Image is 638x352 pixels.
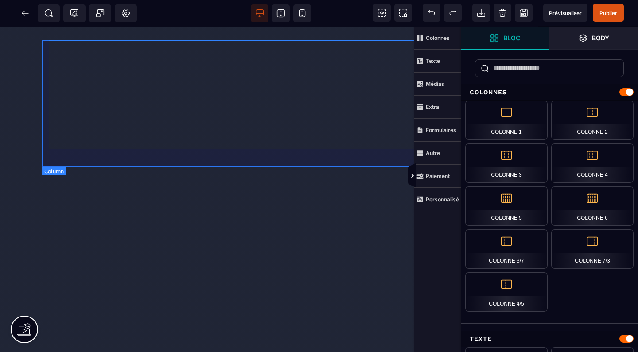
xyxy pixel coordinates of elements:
[423,4,440,22] span: Défaire
[16,4,34,22] span: Retour
[551,186,634,226] div: Colonne 6
[465,229,548,269] div: Colonne 3/7
[70,9,79,18] span: Tracking
[63,4,86,22] span: Code de suivi
[272,4,290,22] span: Voir tablette
[414,27,461,50] span: Colonnes
[426,150,440,156] strong: Autre
[414,142,461,165] span: Autre
[426,173,450,179] strong: Paiement
[96,9,105,18] span: Popup
[494,4,511,22] span: Nettoyage
[426,127,456,133] strong: Formulaires
[461,163,470,190] span: Afficher les vues
[549,27,638,50] span: Ouvrir les calques
[543,4,587,22] span: Aperçu
[426,196,459,203] strong: Personnalisé
[599,10,617,16] span: Publier
[414,119,461,142] span: Formulaires
[414,96,461,119] span: Extra
[551,101,634,140] div: Colonne 2
[44,9,53,18] span: SEO
[461,331,638,347] div: Texte
[592,35,609,41] strong: Body
[461,27,549,50] span: Ouvrir les blocs
[503,35,520,41] strong: Bloc
[414,73,461,96] span: Médias
[426,81,444,87] strong: Médias
[373,4,391,22] span: Voir les composants
[551,229,634,269] div: Colonne 7/3
[414,50,461,73] span: Texte
[426,35,450,41] strong: Colonnes
[472,4,490,22] span: Importer
[251,4,268,22] span: Voir bureau
[551,143,634,183] div: Colonne 4
[515,4,533,22] span: Enregistrer
[465,186,548,226] div: Colonne 5
[444,4,462,22] span: Rétablir
[414,165,461,188] span: Paiement
[89,4,111,22] span: Créer une alerte modale
[549,10,582,16] span: Prévisualiser
[38,4,60,22] span: Métadata SEO
[593,4,624,22] span: Enregistrer le contenu
[115,4,137,22] span: Favicon
[465,272,548,312] div: Colonne 4/5
[426,58,440,64] strong: Texte
[465,101,548,140] div: Colonne 1
[465,143,548,183] div: Colonne 3
[293,4,311,22] span: Voir mobile
[394,4,412,22] span: Capture d'écran
[121,9,130,18] span: Réglages Body
[461,84,638,101] div: Colonnes
[414,188,461,211] span: Personnalisé
[426,104,439,110] strong: Extra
